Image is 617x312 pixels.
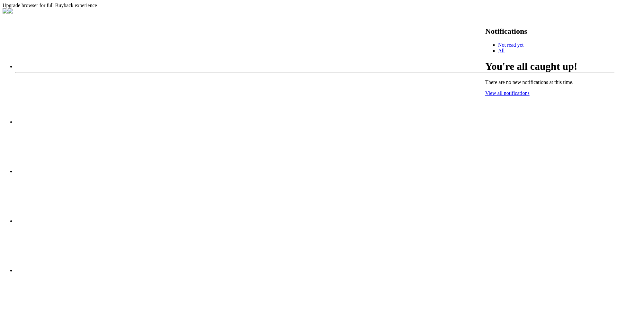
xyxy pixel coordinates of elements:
[485,27,577,36] h2: Notifications
[3,8,8,14] img: firefox.png
[485,90,530,96] span: View all notifications
[485,79,577,85] p: There are no new notifications at this time.
[498,48,505,53] a: All
[3,3,614,8] div: Upgrade browser for full Buyback experience
[485,60,577,72] h1: You're all caught up!
[8,8,13,14] img: chrome.png
[498,42,523,48] a: Not read yet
